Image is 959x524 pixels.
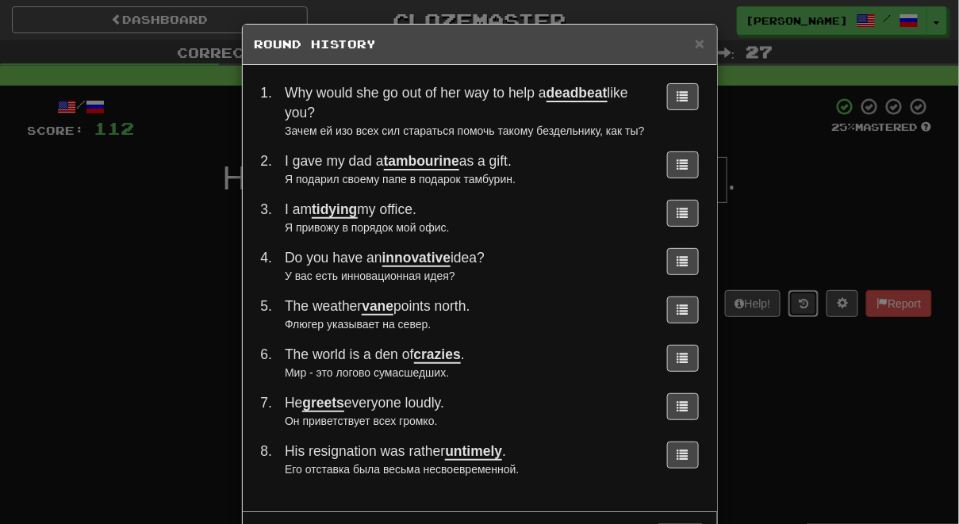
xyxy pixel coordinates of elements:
[384,153,459,170] u: tambourine
[255,242,279,290] td: 4 .
[285,346,465,364] span: The world is a den of .
[285,395,444,412] span: He everyone loudly.
[255,36,705,52] h5: Round History
[547,85,608,102] u: deadbeat
[255,290,279,338] td: 5 .
[285,316,647,332] div: Флюгер указывает на север.
[695,34,704,52] span: ×
[695,35,704,52] button: Close
[255,193,279,242] td: 3 .
[255,338,279,387] td: 6 .
[285,413,647,429] div: Он приветствует всех громко.
[302,395,344,412] u: greets
[285,85,628,120] span: Why would she go out of her way to help a like you?
[285,443,506,461] span: His resignation was rather .
[285,220,647,235] div: Я привожу в порядок мой офис.
[285,201,416,219] span: I am my office.
[414,346,461,364] u: crazies
[255,387,279,435] td: 7 .
[255,435,279,484] td: 8 .
[285,171,647,187] div: Я подарил своему папе в подарок тамбурин.
[285,461,647,477] div: Его отставка была весьма несвоевременной.
[382,250,451,267] u: innovative
[285,298,470,316] span: The weather points north.
[312,201,357,219] u: tidying
[285,365,647,381] div: Мир - это логово сумасшедших.
[255,77,279,145] td: 1 .
[285,153,512,170] span: I gave my dad a as a gift.
[285,250,485,267] span: Do you have an idea?
[285,268,647,284] div: У вас есть инновационная идея?
[362,298,393,316] u: vane
[445,443,502,461] u: untimely
[255,145,279,193] td: 2 .
[285,123,647,139] div: Зачем ей изо всех сил стараться помочь такому бездельнику, как ты?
